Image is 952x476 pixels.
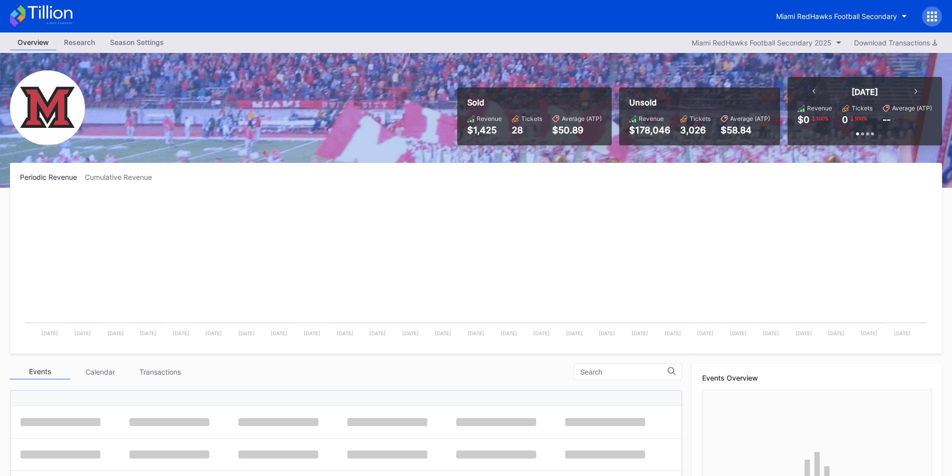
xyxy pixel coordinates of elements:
[815,114,830,122] div: 100 %
[533,330,550,336] text: [DATE]
[849,36,942,49] button: Download Transactions
[639,115,664,122] div: Revenue
[467,125,502,135] div: $1,425
[580,368,668,376] input: Search
[690,115,711,122] div: Tickets
[730,330,747,336] text: [DATE]
[776,12,897,20] div: Miami RedHawks Football Secondary
[205,330,222,336] text: [DATE]
[10,70,85,145] img: Miami_RedHawks_Football_Secondary.png
[852,104,873,112] div: Tickets
[85,173,160,181] div: Cumulative Revenue
[20,173,85,181] div: Periodic Revenue
[468,330,484,336] text: [DATE]
[702,374,932,382] div: Events Overview
[854,38,937,47] div: Download Transactions
[665,330,681,336] text: [DATE]
[883,114,891,125] div: --
[692,38,832,47] div: Miami RedHawks Football Secondary 2025
[697,330,714,336] text: [DATE]
[477,115,502,122] div: Revenue
[102,35,171,50] a: Season Settings
[796,330,812,336] text: [DATE]
[798,114,810,125] div: $0
[632,330,648,336] text: [DATE]
[721,125,770,135] div: $58.84
[107,330,124,336] text: [DATE]
[763,330,779,336] text: [DATE]
[892,104,932,112] div: Average (ATP)
[10,35,56,50] a: Overview
[894,330,911,336] text: [DATE]
[10,364,70,380] div: Events
[566,330,583,336] text: [DATE]
[102,35,171,49] div: Season Settings
[130,364,190,380] div: Transactions
[562,115,602,122] div: Average (ATP)
[680,125,711,135] div: 3,026
[140,330,156,336] text: [DATE]
[769,7,915,25] button: Miami RedHawks Football Secondary
[512,125,542,135] div: 28
[629,97,770,107] div: Unsold
[271,330,287,336] text: [DATE]
[501,330,517,336] text: [DATE]
[173,330,189,336] text: [DATE]
[402,330,419,336] text: [DATE]
[435,330,451,336] text: [DATE]
[337,330,353,336] text: [DATE]
[861,330,878,336] text: [DATE]
[687,36,847,49] button: Miami RedHawks Football Secondary 2025
[730,115,770,122] div: Average (ATP)
[852,87,878,97] div: [DATE]
[20,194,932,344] svg: Chart title
[304,330,320,336] text: [DATE]
[552,125,602,135] div: $50.89
[467,97,602,107] div: Sold
[854,114,868,122] div: 100 %
[74,330,91,336] text: [DATE]
[629,125,670,135] div: $178,046
[599,330,615,336] text: [DATE]
[70,364,130,380] div: Calendar
[521,115,542,122] div: Tickets
[842,114,848,125] div: 0
[56,35,102,49] div: Research
[807,104,832,112] div: Revenue
[41,330,58,336] text: [DATE]
[369,330,386,336] text: [DATE]
[238,330,255,336] text: [DATE]
[828,330,845,336] text: [DATE]
[56,35,102,50] a: Research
